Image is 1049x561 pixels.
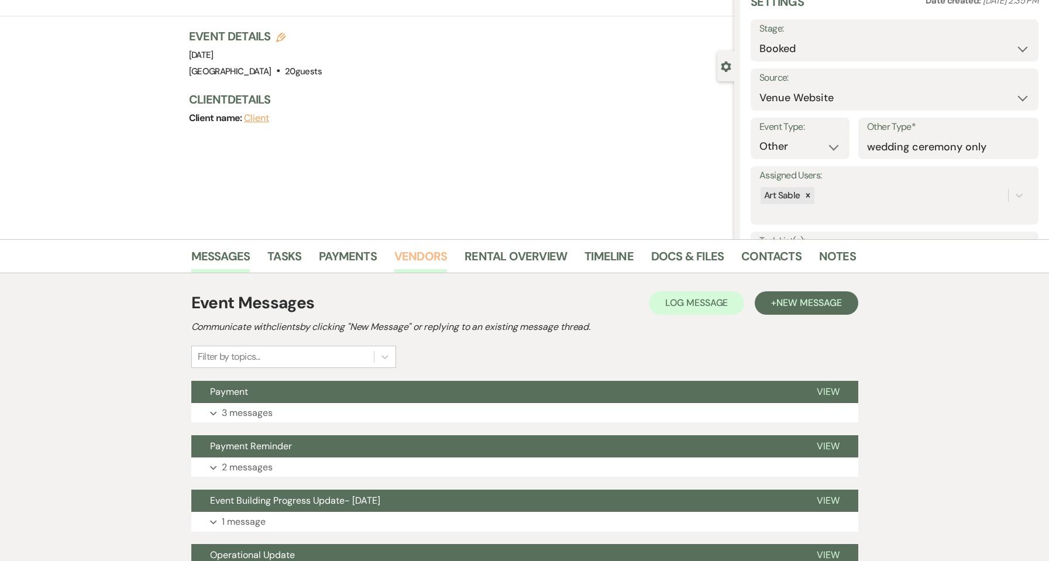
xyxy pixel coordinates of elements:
button: 2 messages [191,457,858,477]
p: 1 message [222,514,266,529]
button: View [798,435,858,457]
span: [DATE] [189,49,214,61]
button: 3 messages [191,403,858,423]
button: 1 message [191,512,858,532]
a: Vendors [394,247,447,273]
span: Event Building Progress Update- [DATE] [210,494,380,507]
label: Event Type: [759,119,841,136]
span: Payment [210,386,248,398]
button: Client [244,113,269,123]
span: [GEOGRAPHIC_DATA] [189,66,271,77]
span: View [817,494,840,507]
button: Event Building Progress Update- [DATE] [191,490,798,512]
h3: Client Details [189,91,723,108]
a: Notes [819,247,856,273]
button: View [798,381,858,403]
label: Assigned Users: [759,167,1030,184]
label: Source: [759,70,1030,87]
h2: Communicate with clients by clicking "New Message" or replying to an existing message thread. [191,320,858,334]
div: Filter by topics... [198,350,260,364]
label: Other Type* [867,119,1030,136]
button: Payment Reminder [191,435,798,457]
a: Messages [191,247,250,273]
button: Close lead details [721,60,731,71]
span: Client name: [189,112,245,124]
span: View [817,440,840,452]
button: +New Message [755,291,858,315]
div: Art Sable [761,187,802,204]
a: Contacts [741,247,802,273]
a: Payments [319,247,377,273]
a: Rental Overview [465,247,567,273]
span: View [817,386,840,398]
button: Payment [191,381,798,403]
button: Log Message [649,291,744,315]
label: Stage: [759,20,1030,37]
span: Operational Update [210,549,295,561]
h3: Event Details [189,28,322,44]
h1: Event Messages [191,291,315,315]
span: Payment Reminder [210,440,292,452]
span: 20 guests [285,66,322,77]
a: Docs & Files [651,247,724,273]
label: Task List(s): [759,233,1030,250]
button: View [798,490,858,512]
span: View [817,549,840,561]
span: Log Message [665,297,728,309]
a: Tasks [267,247,301,273]
p: 3 messages [222,405,273,421]
p: 2 messages [222,460,273,475]
a: Timeline [584,247,634,273]
span: New Message [776,297,841,309]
